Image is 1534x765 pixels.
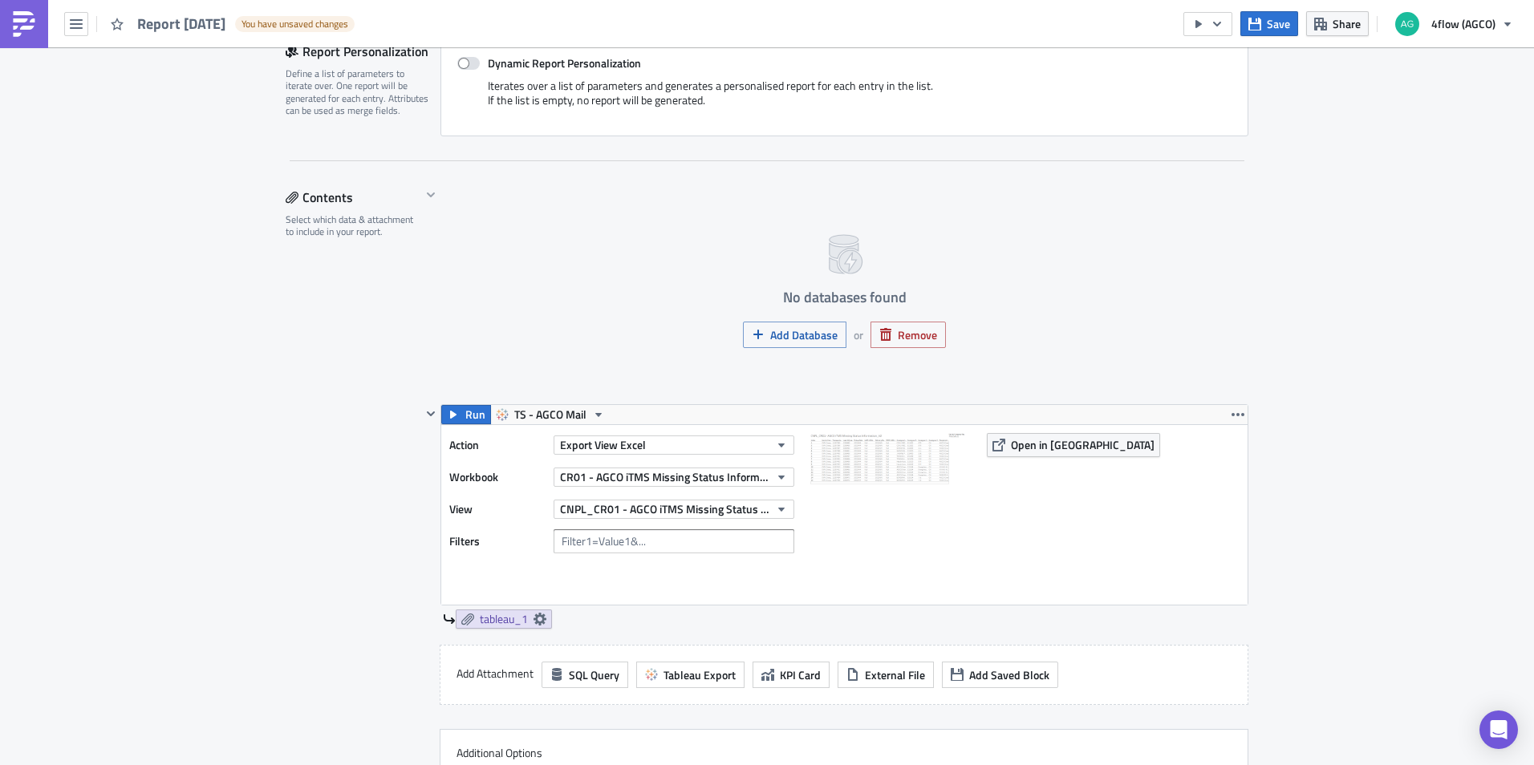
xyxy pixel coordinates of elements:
button: TS - AGCO Mail [490,405,611,424]
span: Share [1333,15,1361,32]
div: Report Personalization [286,39,440,63]
button: SQL Query [542,662,628,688]
button: Remove [870,322,946,348]
div: Define a list of parameters to iterate over. One report will be generated for each entry. Attribu... [286,67,430,117]
span: 4flow (AGCO) [1431,15,1495,32]
button: CNPL_CR01 - AGCO iTMS Missing Status Information_V2 [554,500,794,519]
input: Filter1=Value1&... [554,529,794,553]
span: Add Saved Block [969,666,1049,683]
button: Tableau Export [636,662,745,688]
a: tableau_1 [456,609,552,629]
span: Run [465,405,485,424]
label: Additional Options [457,746,1232,760]
button: 4flow (AGCO) [1386,6,1522,42]
span: Save [1267,15,1290,32]
span: Report [DATE] [137,14,227,33]
span: Remove [898,326,937,343]
button: Hide content [421,185,440,204]
button: CR01 - AGCO iTMS Missing Status Information_V2 [554,467,794,487]
button: KPI Card [753,662,830,688]
div: Open Intercom Messenger [1479,710,1518,749]
strong: Dynamic Report Personalization [488,55,641,71]
span: External File [865,666,925,683]
label: View [449,497,546,521]
span: Export View Excel [560,436,646,453]
img: Avatar [1394,10,1421,38]
button: Add Saved Block [942,662,1058,688]
button: Add Database [743,322,846,348]
h4: No databases found [783,289,907,306]
button: Hide content [421,404,440,423]
span: TS - AGCO Mail [514,405,586,424]
div: Contents [286,185,421,209]
button: Export View Excel [554,435,794,455]
button: or [846,322,871,348]
button: Share [1306,11,1369,36]
span: tableau_1 [480,612,528,626]
label: Add Attachment [457,662,534,686]
span: You have unsaved changes [241,18,348,30]
span: Tableau Export [664,666,736,683]
img: View Image [810,433,971,593]
span: CR01 - AGCO iTMS Missing Status Information_V2 [560,468,769,485]
span: CNPL_CR01 - AGCO iTMS Missing Status Information_V2 [560,500,769,517]
button: Open in [GEOGRAPHIC_DATA] [987,433,1160,457]
label: Workbook [449,465,546,489]
button: Run [441,405,491,424]
span: SQL Query [569,666,619,683]
div: Select which data & attachment to include in your report. [286,213,421,238]
label: Action [449,433,546,457]
div: Iterates over a list of parameters and generates a personalised report for each entry in the list... [457,79,1232,119]
span: Add Database [770,326,838,343]
span: or [854,326,863,343]
button: External File [838,662,934,688]
span: Open in [GEOGRAPHIC_DATA] [1011,436,1155,453]
img: PushMetrics [11,11,37,37]
button: Save [1240,11,1298,36]
span: KPI Card [780,666,821,683]
label: Filters [449,529,546,553]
